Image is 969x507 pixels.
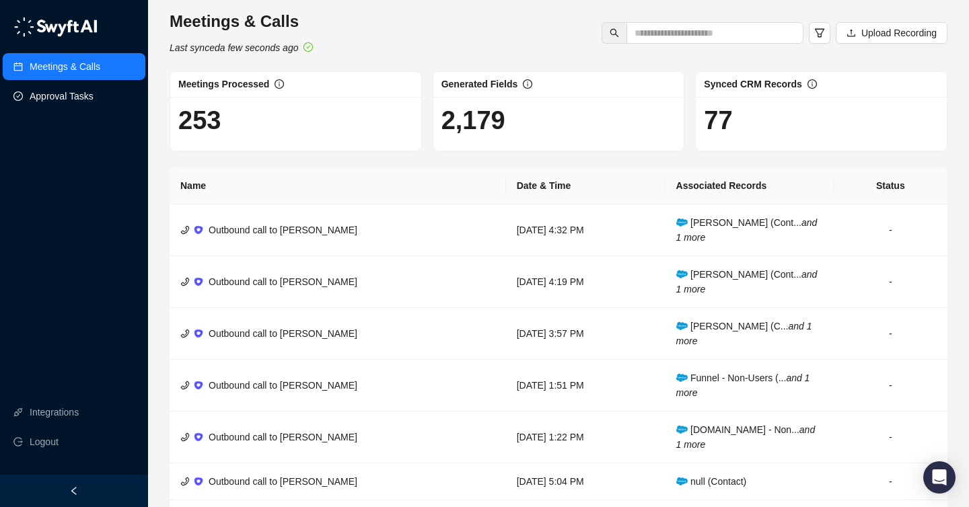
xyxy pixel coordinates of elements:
[30,428,59,455] span: Logout
[441,105,676,136] h1: 2,179
[209,276,357,287] span: Outbound call to [PERSON_NAME]
[506,308,666,360] td: [DATE] 3:57 PM
[194,432,203,442] img: ix+ea6nV3o2uKgAAAABJRU5ErkJggg==
[834,308,947,360] td: -
[834,360,947,412] td: -
[676,373,810,398] span: Funnel - Non-Users (...
[834,204,947,256] td: -
[13,17,98,37] img: logo-05li4sbe.png
[834,167,947,204] th: Status
[209,432,357,442] span: Outbound call to [PERSON_NAME]
[30,53,100,80] a: Meetings & Calls
[676,424,816,450] i: and 1 more
[506,204,666,256] td: [DATE] 4:32 PM
[209,380,357,391] span: Outbound call to [PERSON_NAME]
[704,79,801,89] span: Synced CRM Records
[275,79,284,89] span: info-circle
[170,42,298,53] i: Last synced a few seconds ago
[523,79,532,89] span: info-circle
[194,381,203,390] img: ix+ea6nV3o2uKgAAAABJRU5ErkJggg==
[170,11,313,32] h3: Meetings & Calls
[834,256,947,308] td: -
[170,167,506,204] th: Name
[676,269,818,295] i: and 1 more
[834,463,947,500] td: -
[194,225,203,235] img: ix+ea6nV3o2uKgAAAABJRU5ErkJggg==
[923,461,956,494] div: Open Intercom Messenger
[30,83,94,110] a: Approval Tasks
[506,167,666,204] th: Date & Time
[836,22,947,44] button: Upload Recording
[303,42,313,52] span: check-circle
[180,477,190,486] span: phone
[834,412,947,463] td: -
[506,412,666,463] td: [DATE] 1:22 PM
[676,217,818,243] span: [PERSON_NAME] (Cont...
[69,486,79,496] span: left
[209,328,357,339] span: Outbound call to [PERSON_NAME]
[676,269,818,295] span: [PERSON_NAME] (Cont...
[506,360,666,412] td: [DATE] 1:51 PM
[506,463,666,500] td: [DATE] 5:04 PM
[194,329,203,338] img: ix+ea6nV3o2uKgAAAABJRU5ErkJggg==
[194,277,203,286] img: ix+ea6nV3o2uKgAAAABJRU5ErkJggg==
[666,167,834,204] th: Associated Records
[814,28,825,38] span: filter
[676,424,816,450] span: [DOMAIN_NAME] - Non...
[13,437,23,446] span: logout
[676,321,812,346] i: and 1 more
[676,217,818,243] i: and 1 more
[441,79,518,89] span: Generated Fields
[808,79,817,89] span: info-circle
[178,105,413,136] h1: 253
[861,26,937,40] span: Upload Recording
[180,225,190,235] span: phone
[847,28,856,38] span: upload
[194,477,203,486] img: ix+ea6nV3o2uKgAAAABJRU5ErkJggg==
[178,79,269,89] span: Meetings Processed
[180,329,190,338] span: phone
[180,381,190,390] span: phone
[30,399,79,426] a: Integrations
[676,321,812,346] span: [PERSON_NAME] (C...
[704,105,939,136] h1: 77
[610,28,619,38] span: search
[506,256,666,308] td: [DATE] 4:19 PM
[209,225,357,235] span: Outbound call to [PERSON_NAME]
[180,432,190,442] span: phone
[180,277,190,286] span: phone
[209,476,357,487] span: Outbound call to [PERSON_NAME]
[676,476,747,487] span: null (Contact)
[676,373,810,398] i: and 1 more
